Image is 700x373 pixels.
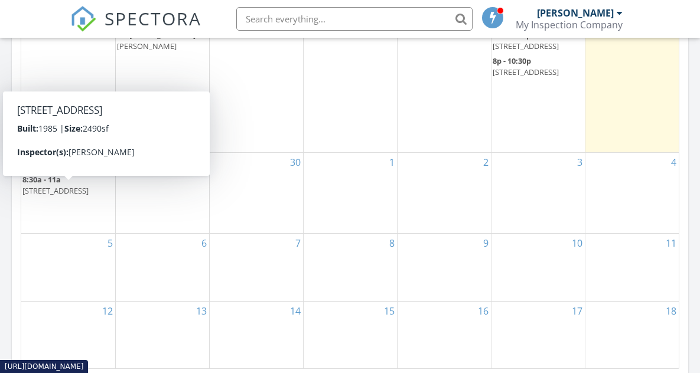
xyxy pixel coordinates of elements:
[575,153,585,172] a: Go to October 3, 2025
[194,302,209,320] a: Go to October 13, 2025
[293,234,303,253] a: Go to October 7, 2025
[569,234,585,253] a: Go to October 10, 2025
[100,302,115,320] a: Go to October 12, 2025
[397,301,491,368] td: Go to October 16, 2025
[22,174,90,196] a: 8:30a - 11a [STREET_ADDRESS]
[303,234,397,301] td: Go to October 8, 2025
[21,152,115,234] td: Go to September 28, 2025
[199,234,209,253] a: Go to October 6, 2025
[493,54,584,79] a: 8p - 10:30p [STREET_ADDRESS]
[585,152,679,234] td: Go to October 4, 2025
[569,302,585,320] a: Go to October 17, 2025
[288,302,303,320] a: Go to October 14, 2025
[493,41,559,51] span: [STREET_ADDRESS]
[70,16,201,41] a: SPECTORA
[493,55,561,77] a: 8p - 10:30p [STREET_ADDRESS]
[194,153,209,172] a: Go to September 29, 2025
[669,153,679,172] a: Go to October 4, 2025
[493,30,561,51] a: 9:30a - 12p [STREET_ADDRESS]
[70,6,96,32] img: The Best Home Inspection Software - Spectora
[100,153,115,172] a: Go to September 28, 2025
[516,19,623,31] div: My Inspection Company
[491,301,585,368] td: Go to October 17, 2025
[105,234,115,253] a: Go to October 5, 2025
[397,234,491,301] td: Go to October 9, 2025
[303,152,397,234] td: Go to October 1, 2025
[22,185,89,196] span: [STREET_ADDRESS]
[493,28,584,53] a: 9:30a - 12p [STREET_ADDRESS]
[481,234,491,253] a: Go to October 9, 2025
[382,302,397,320] a: Go to October 15, 2025
[115,301,209,368] td: Go to October 13, 2025
[387,234,397,253] a: Go to October 8, 2025
[21,301,115,368] td: Go to October 12, 2025
[288,153,303,172] a: Go to September 30, 2025
[663,302,679,320] a: Go to October 18, 2025
[209,152,303,234] td: Go to September 30, 2025
[22,173,114,198] a: 8:30a - 11a [STREET_ADDRESS]
[387,153,397,172] a: Go to October 1, 2025
[476,302,491,320] a: Go to October 16, 2025
[115,234,209,301] td: Go to October 6, 2025
[493,55,531,66] span: 8p - 10:30p
[236,7,473,31] input: Search everything...
[537,7,614,19] div: [PERSON_NAME]
[663,234,679,253] a: Go to October 11, 2025
[21,234,115,301] td: Go to October 5, 2025
[209,301,303,368] td: Go to October 14, 2025
[209,234,303,301] td: Go to October 7, 2025
[481,153,491,172] a: Go to October 2, 2025
[397,152,491,234] td: Go to October 2, 2025
[105,6,201,31] span: SPECTORA
[303,301,397,368] td: Go to October 15, 2025
[585,301,679,368] td: Go to October 18, 2025
[585,234,679,301] td: Go to October 11, 2025
[115,152,209,234] td: Go to September 29, 2025
[491,152,585,234] td: Go to October 3, 2025
[22,174,61,185] span: 8:30a - 11a
[491,234,585,301] td: Go to October 10, 2025
[493,67,559,77] span: [STREET_ADDRESS]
